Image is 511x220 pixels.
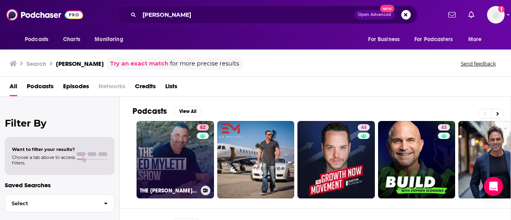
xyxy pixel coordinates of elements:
[5,201,97,206] span: Select
[445,8,459,22] a: Show notifications dropdown
[362,32,410,47] button: open menu
[140,187,198,194] h3: THE [PERSON_NAME] SHOW
[358,13,391,17] span: Open Advanced
[409,32,464,47] button: open menu
[6,7,83,22] img: Podchaser - Follow, Share and Rate Podcasts
[110,59,168,68] a: Try an exact match
[358,124,370,131] a: 44
[19,32,59,47] button: open menu
[361,124,366,132] span: 44
[487,6,505,24] button: Show profile menu
[173,107,202,116] button: View All
[135,80,156,96] a: Credits
[414,34,453,45] span: For Podcasters
[5,181,115,189] p: Saved Searches
[463,32,492,47] button: open menu
[58,32,85,47] a: Charts
[380,5,394,12] span: New
[99,80,125,96] span: Networks
[487,6,505,24] span: Logged in as psamuelson01
[487,6,505,24] img: User Profile
[378,121,456,198] a: 43
[297,121,375,198] a: 44
[465,8,477,22] a: Show notifications dropdown
[89,32,133,47] button: open menu
[133,106,202,116] a: PodcastsView All
[10,80,17,96] a: All
[133,106,167,116] h2: Podcasts
[458,60,498,67] button: Send feedback
[441,124,447,132] span: 43
[5,117,115,129] h2: Filter By
[368,34,400,45] span: For Business
[484,177,503,196] div: Open Intercom Messenger
[197,124,209,131] a: 82
[63,34,80,45] span: Charts
[27,80,53,96] a: Podcasts
[137,121,214,198] a: 82THE [PERSON_NAME] SHOW
[468,34,482,45] span: More
[438,124,450,131] a: 43
[5,194,115,212] button: Select
[200,124,206,132] span: 82
[117,6,418,24] div: Search podcasts, credits, & more...
[56,60,104,67] h3: [PERSON_NAME]
[63,80,89,96] a: Episodes
[498,6,505,12] svg: Add a profile image
[165,80,177,96] a: Lists
[139,8,355,21] input: Search podcasts, credits, & more...
[12,147,75,152] span: Want to filter your results?
[355,10,395,20] button: Open AdvancedNew
[25,34,48,45] span: Podcasts
[95,34,123,45] span: Monitoring
[26,60,46,67] h3: Search
[12,155,75,166] span: Choose a tab above to access filters.
[170,59,239,68] span: for more precise results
